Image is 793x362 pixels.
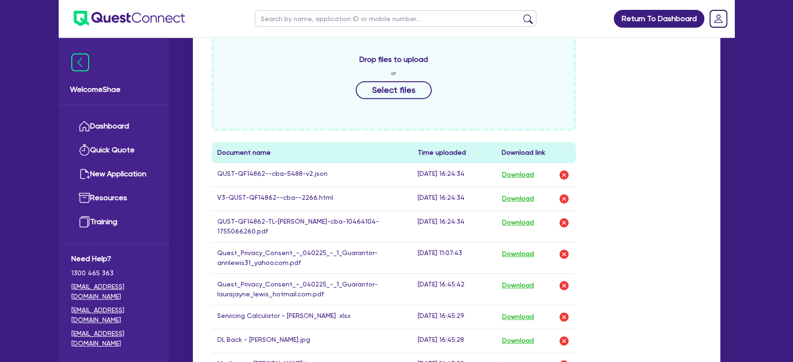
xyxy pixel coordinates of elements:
[356,81,432,99] button: Select files
[212,329,412,353] td: DL Back - [PERSON_NAME].jpg
[71,305,156,325] a: [EMAIL_ADDRESS][DOMAIN_NAME]
[79,168,90,180] img: new-application
[71,162,156,186] a: New Application
[71,282,156,302] a: [EMAIL_ADDRESS][DOMAIN_NAME]
[71,53,89,71] img: icon-menu-close
[502,311,534,323] button: Download
[502,217,534,229] button: Download
[558,335,570,347] img: delete-icon
[212,305,412,329] td: Servicing Calculator - [PERSON_NAME] .xlsx
[212,211,412,242] td: QUST-QF14862-TL-[PERSON_NAME]-cba-10464104-1755066260.pdf
[412,242,496,273] td: [DATE] 11:07:43
[212,187,412,211] td: V3-QUST-QF14862--cba--2266.html
[558,311,570,323] img: delete-icon
[502,335,534,347] button: Download
[359,54,428,65] span: Drop files to upload
[212,273,412,305] td: Quest_Privacy_Consent_-_040225_-_1_Guarantor-laurajayne_lewis_hotmail.com.pdf
[71,329,156,348] a: [EMAIL_ADDRESS][DOMAIN_NAME]
[502,169,534,181] button: Download
[558,217,570,228] img: delete-icon
[71,138,156,162] a: Quick Quote
[255,10,536,27] input: Search by name, application ID or mobile number...
[412,305,496,329] td: [DATE] 16:45:29
[71,186,156,210] a: Resources
[558,193,570,204] img: delete-icon
[502,279,534,292] button: Download
[71,253,156,264] span: Need Help?
[412,163,496,187] td: [DATE] 16:24:34
[79,216,90,227] img: training
[412,187,496,211] td: [DATE] 16:24:34
[412,329,496,353] td: [DATE] 16:45:28
[496,142,576,163] th: Download link
[212,142,412,163] th: Document name
[212,163,412,187] td: QUST-QF14862--cba-5488-v2.json
[614,10,704,28] a: Return To Dashboard
[391,69,396,77] span: or
[502,193,534,205] button: Download
[74,11,185,26] img: quest-connect-logo-blue
[412,142,496,163] th: Time uploaded
[558,169,570,181] img: delete-icon
[558,280,570,291] img: delete-icon
[706,7,731,31] a: Dropdown toggle
[79,192,90,204] img: resources
[412,211,496,242] td: [DATE] 16:24:34
[412,273,496,305] td: [DATE] 16:45:42
[558,249,570,260] img: delete-icon
[212,242,412,273] td: Quest_Privacy_Consent_-_040225_-_1_Guarantor-annlewis31_yahoo.com.pdf
[70,84,158,95] span: Welcome Shae
[71,210,156,234] a: Training
[71,114,156,138] a: Dashboard
[71,268,156,278] span: 1300 465 363
[502,248,534,260] button: Download
[79,144,90,156] img: quick-quote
